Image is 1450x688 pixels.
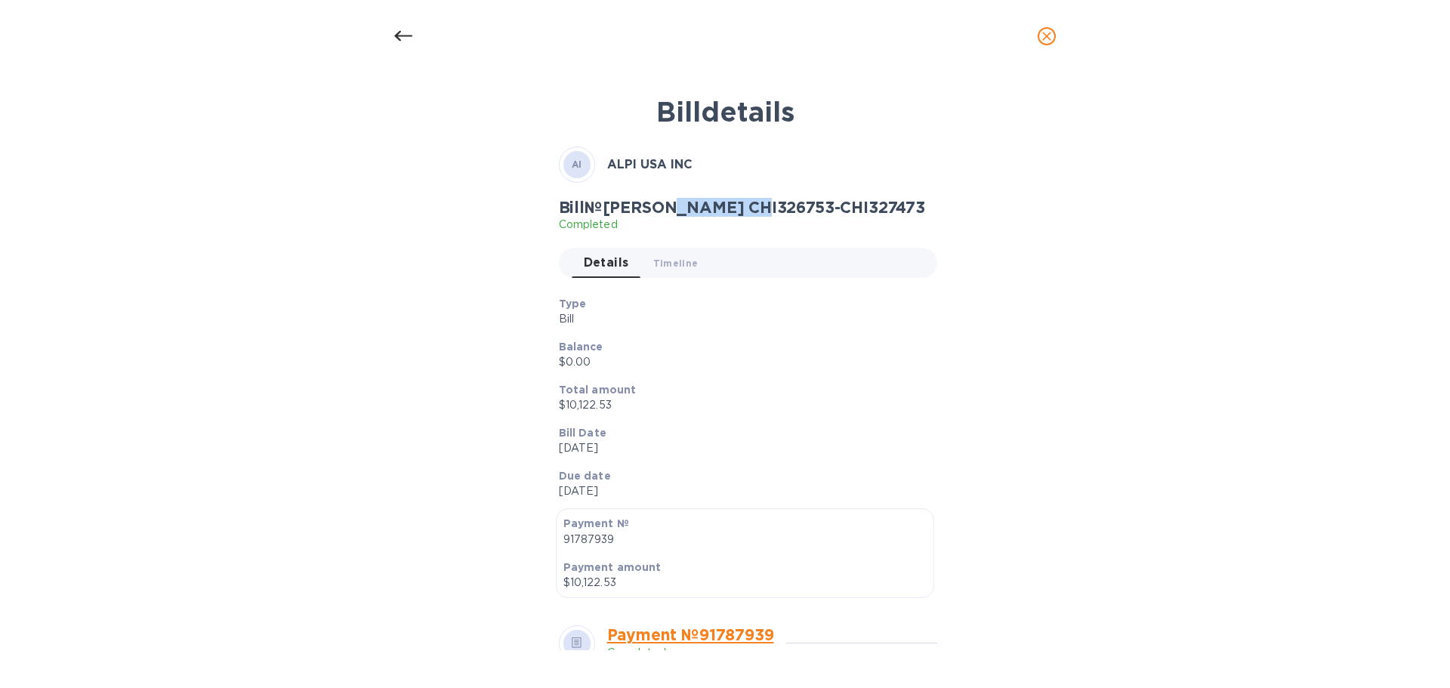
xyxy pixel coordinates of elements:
p: [DATE] [559,440,925,456]
p: $0.00 [559,354,925,370]
p: Completed [559,217,925,233]
span: Details [584,252,629,273]
b: Balance [559,341,603,353]
b: Bill details [656,95,794,128]
p: Bill [559,311,925,327]
a: Payment № 91787939 [607,625,774,644]
b: Payment № [563,517,629,529]
b: Bill Date [559,427,606,439]
span: Timeline [653,255,699,271]
p: 91787939 [563,532,927,548]
b: Payment amount [563,561,662,573]
b: Type [559,298,587,310]
p: $10,122.53 [563,575,927,591]
b: Total amount [559,384,637,396]
p: Completed [607,645,774,661]
p: $10,122.53 [559,397,925,413]
b: AI [572,159,582,170]
b: Due date [559,470,611,482]
b: ALPI USA INC [607,157,693,171]
h2: Bill № [PERSON_NAME] CHI326753-CHI327473 [559,198,925,217]
p: [DATE] [559,483,925,499]
button: close [1029,18,1065,54]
